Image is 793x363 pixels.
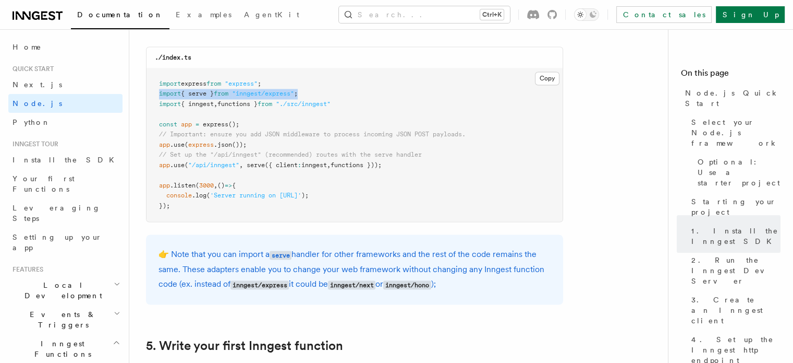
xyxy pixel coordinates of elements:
a: 2. Run the Inngest Dev Server [687,251,780,290]
span: inngest [301,161,327,169]
a: Python [8,113,123,132]
span: .use [170,161,185,169]
span: functions } [217,100,258,108]
a: Node.js [8,94,123,113]
span: import [159,80,181,87]
span: 3000 [199,182,214,189]
span: ( [185,161,188,169]
span: 2. Run the Inngest Dev Server [691,255,780,286]
span: Quick start [8,65,54,73]
a: 5. Write your first Inngest function [146,338,343,353]
a: Home [8,38,123,56]
h4: On this page [681,67,780,84]
span: ; [258,80,261,87]
span: ); [301,192,309,199]
span: const [159,121,177,128]
span: import [159,90,181,97]
span: Local Development [8,280,114,301]
span: from [206,80,221,87]
a: Install the SDK [8,150,123,169]
span: ( [185,141,188,148]
a: Next.js [8,75,123,94]
a: Node.js Quick Start [681,84,780,113]
span: .log [192,192,206,199]
span: express [188,141,214,148]
button: Copy [535,72,559,85]
span: app [159,161,170,169]
code: inngest/hono [383,280,431,289]
span: Features [8,265,43,274]
span: { serve } [181,90,214,97]
span: Install the SDK [13,156,120,164]
span: "express" [225,80,258,87]
span: .json [214,141,232,148]
span: app [159,182,170,189]
a: Sign Up [716,6,785,23]
span: ( [206,192,210,199]
a: 1. Install the Inngest SDK [687,221,780,251]
span: app [181,121,192,128]
span: Select your Node.js framework [691,117,780,148]
span: = [196,121,199,128]
span: 'Server running on [URL]' [210,192,301,199]
span: , [239,161,243,169]
span: // Set up the "/api/inngest" (recommended) routes with the serve handler [159,151,422,158]
span: { inngest [181,100,214,108]
span: Node.js Quick Start [685,88,780,109]
span: app [159,141,170,148]
span: Home [13,42,42,52]
a: Starting your project [687,192,780,221]
span: console [166,192,192,199]
code: serve [270,251,291,260]
span: "inngest/express" [232,90,294,97]
code: inngest/express [230,280,289,289]
span: => [225,182,232,189]
span: ( [196,182,199,189]
a: serve [270,249,291,259]
span: Python [13,118,51,126]
span: "./src/inngest" [276,100,331,108]
span: Node.js [13,99,62,108]
span: .listen [170,182,196,189]
span: Inngest Functions [8,338,113,359]
span: : [298,161,301,169]
span: AgentKit [244,10,299,19]
span: // Important: ensure you add JSON middleware to process incoming JSON POST payloads. [159,131,466,138]
span: Optional: Use a starter project [698,157,780,188]
span: "/api/inngest" [188,161,239,169]
span: 1. Install the Inngest SDK [691,226,780,247]
span: Starting your project [691,196,780,217]
span: Events & Triggers [8,309,114,330]
span: (); [228,121,239,128]
span: { [232,182,236,189]
span: , [327,161,331,169]
span: Leveraging Steps [13,204,101,223]
span: Documentation [77,10,163,19]
a: Setting up your app [8,228,123,257]
button: Toggle dark mode [574,8,599,21]
span: () [217,182,225,189]
button: Search...Ctrl+K [339,6,510,23]
span: , [214,100,217,108]
span: 3. Create an Inngest client [691,295,780,326]
span: ()); [232,141,247,148]
a: Examples [169,3,238,28]
span: express [181,80,206,87]
span: from [258,100,272,108]
span: , [214,182,217,189]
span: Next.js [13,80,62,89]
p: 👉 Note that you can import a handler for other frameworks and the rest of the code remains the sa... [158,247,551,292]
a: Optional: Use a starter project [693,153,780,192]
code: inngest/next [328,280,375,289]
span: ({ client [265,161,298,169]
a: Your first Functions [8,169,123,198]
a: Leveraging Steps [8,198,123,228]
span: express [203,121,228,128]
a: AgentKit [238,3,306,28]
span: import [159,100,181,108]
kbd: Ctrl+K [480,9,504,20]
span: functions })); [331,161,382,169]
button: Local Development [8,276,123,305]
a: Contact sales [616,6,712,23]
button: Events & Triggers [8,305,123,334]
